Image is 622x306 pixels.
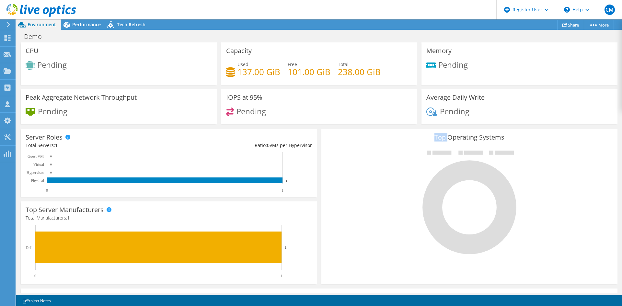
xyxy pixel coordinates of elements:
span: Pending [37,59,67,70]
span: Tech Refresh [117,21,145,28]
text: Dell [26,245,32,250]
a: More [584,20,614,30]
h4: 101.00 GiB [288,68,330,75]
h3: Top Server Manufacturers [26,206,104,213]
text: 0 [50,163,52,166]
text: 1 [281,274,282,278]
h3: IOPS at 95% [226,94,262,101]
h3: CPU [26,47,39,54]
h3: Top Operating Systems [326,134,613,141]
span: Pending [236,106,266,116]
h3: Capacity [226,47,252,54]
span: Performance [72,21,101,28]
span: Environment [28,21,56,28]
h4: Total Manufacturers: [26,214,312,221]
h3: Server Roles [26,134,63,141]
text: 0 [34,274,36,278]
svg: \n [564,7,570,13]
span: Pending [38,106,67,116]
span: Free [288,61,297,67]
h4: 137.00 GiB [237,68,280,75]
text: Physical [31,178,44,183]
span: 1 [67,215,70,221]
span: Pending [438,59,468,70]
h3: Peak Aggregate Network Throughput [26,94,137,101]
span: 1 [55,142,58,148]
span: Total [338,61,349,67]
h3: Memory [426,47,452,54]
text: 1 [285,245,287,249]
text: 0 [50,171,52,174]
h4: 238.00 GiB [338,68,381,75]
a: Share [557,20,584,30]
div: Ratio: VMs per Hypervisor [169,142,312,149]
text: 1 [286,179,287,182]
a: Project Notes [17,297,55,305]
div: Total Servers: [26,142,169,149]
text: 0 [46,188,48,193]
text: Hypervisor [27,170,44,175]
text: Guest VM [28,154,44,159]
span: Used [237,61,248,67]
h3: Average Daily Write [426,94,485,101]
h1: Demo [21,33,52,40]
text: 0 [50,155,52,158]
text: Virtual [33,162,44,167]
text: 1 [282,188,283,193]
span: CM [605,5,615,15]
span: 0 [267,142,270,148]
span: Pending [440,106,469,116]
